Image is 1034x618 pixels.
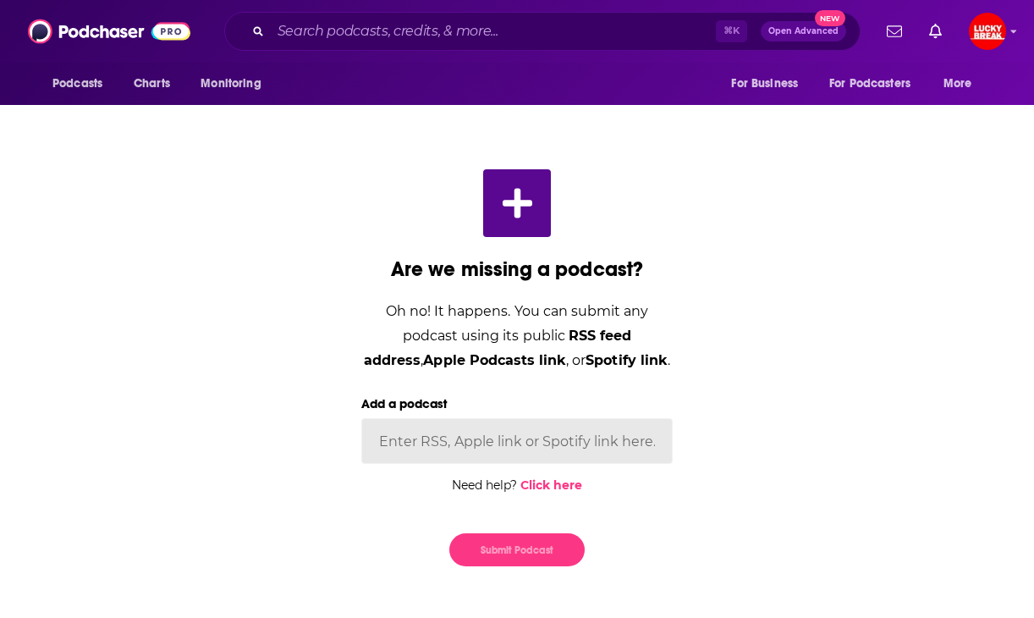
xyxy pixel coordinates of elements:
a: Click here [520,477,582,493]
span: Open Advanced [768,27,839,36]
button: Submit Podcast [449,533,585,566]
a: Show notifications dropdown [922,17,949,46]
button: Show profile menu [969,13,1006,50]
a: Charts [123,68,180,100]
div: Search podcasts, credits, & more... [224,12,861,51]
span: For Podcasters [829,72,910,96]
img: User Profile [969,13,1006,50]
a: Show notifications dropdown [880,17,909,46]
span: Monitoring [201,72,261,96]
button: open menu [818,68,935,100]
button: open menu [189,68,283,100]
label: Add a podcast [361,393,673,415]
img: Podchaser - Follow, Share and Rate Podcasts [28,15,190,47]
span: ⌘ K [716,20,747,42]
div: Need help? [361,477,673,493]
span: Charts [134,72,170,96]
input: Enter RSS, Apple link or Spotify link here... [361,418,673,464]
div: Are we missing a podcast? [391,257,643,282]
button: open menu [719,68,819,100]
span: Apple Podcasts link [423,352,566,368]
button: open menu [932,68,993,100]
span: More [943,72,972,96]
span: New [815,10,845,26]
span: Logged in as annagregory [969,13,1006,50]
div: Oh no! It happens. You can submit any podcast using its public , , or . [361,299,673,372]
span: Spotify link [586,352,667,368]
span: Podcasts [52,72,102,96]
span: For Business [731,72,798,96]
input: Search podcasts, credits, & more... [271,18,716,45]
button: open menu [41,68,124,100]
button: Open AdvancedNew [761,21,846,41]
